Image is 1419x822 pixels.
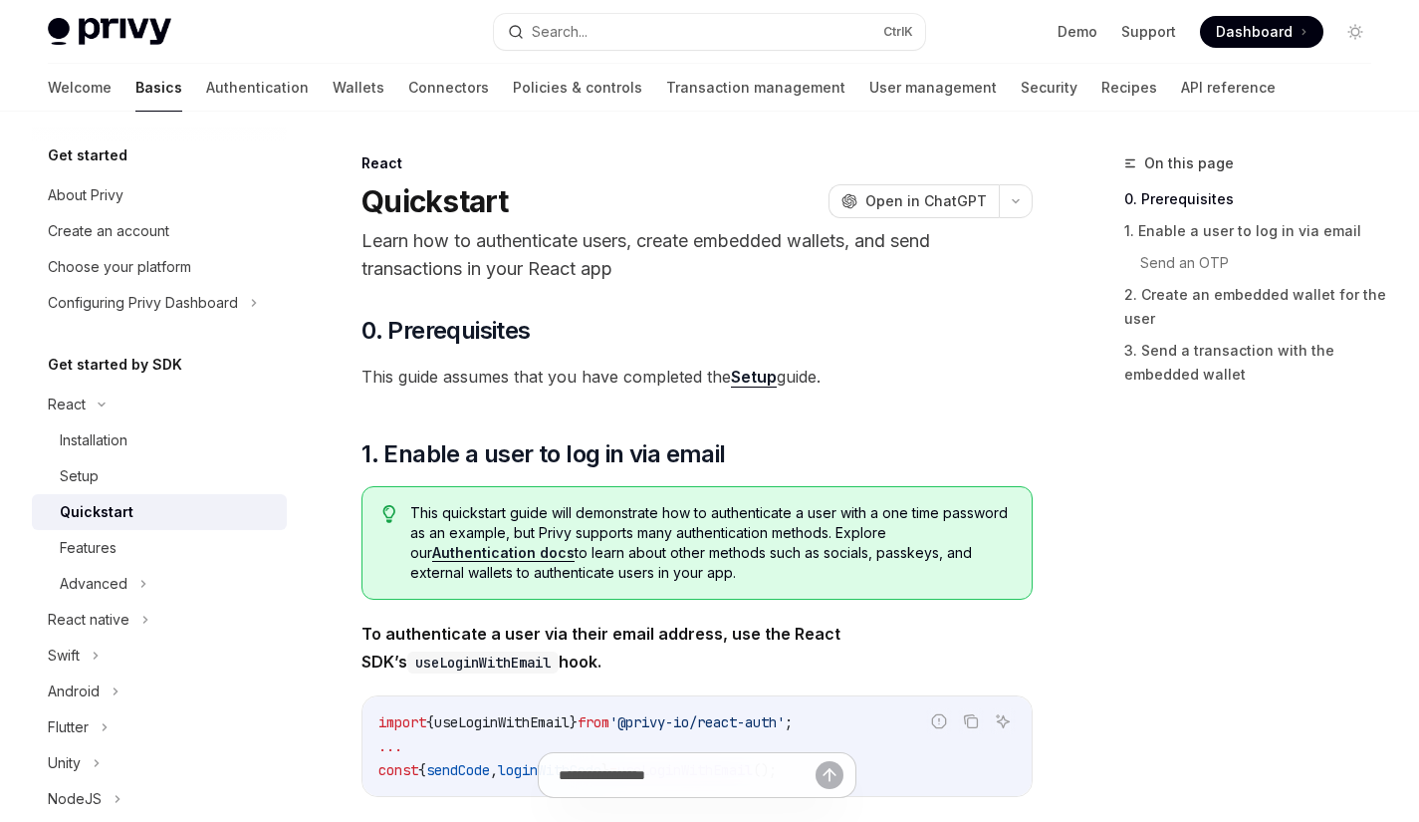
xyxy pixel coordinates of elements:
[333,64,384,112] a: Wallets
[48,64,112,112] a: Welcome
[48,255,191,279] div: Choose your platform
[48,608,129,632] div: React native
[48,751,81,775] div: Unity
[816,761,843,789] button: Send message
[1339,16,1371,48] button: Toggle dark mode
[32,458,287,494] a: Setup
[407,652,559,674] code: useLoginWithEmail
[1101,64,1157,112] a: Recipes
[60,536,117,560] div: Features
[135,64,182,112] a: Basics
[990,708,1016,734] button: Ask AI
[48,715,89,739] div: Flutter
[513,64,642,112] a: Policies & controls
[958,708,984,734] button: Copy the contents from the code block
[48,143,127,167] h5: Get started
[32,422,287,458] a: Installation
[1216,22,1293,42] span: Dashboard
[1124,183,1387,215] a: 0. Prerequisites
[361,227,1033,283] p: Learn how to authenticate users, create embedded wallets, and send transactions in your React app
[206,64,309,112] a: Authentication
[494,14,924,50] button: Search...CtrlK
[32,530,287,566] a: Features
[361,624,840,672] strong: To authenticate a user via their email address, use the React SDK’s hook.
[1124,335,1387,391] a: 3. Send a transaction with the embedded wallet
[1200,16,1323,48] a: Dashboard
[48,680,100,703] div: Android
[926,708,952,734] button: Report incorrect code
[48,787,102,811] div: NodeJS
[361,438,725,470] span: 1. Enable a user to log in via email
[32,249,287,285] a: Choose your platform
[1121,22,1176,42] a: Support
[1144,151,1234,175] span: On this page
[408,64,489,112] a: Connectors
[378,737,402,755] span: ...
[361,153,1033,173] div: React
[48,644,80,668] div: Swift
[434,713,570,731] span: useLoginWithEmail
[731,367,777,388] a: Setup
[32,213,287,249] a: Create an account
[865,191,987,211] span: Open in ChatGPT
[48,393,86,416] div: React
[785,713,793,731] span: ;
[1124,279,1387,335] a: 2. Create an embedded wallet for the user
[1124,215,1387,247] a: 1. Enable a user to log in via email
[1058,22,1097,42] a: Demo
[48,291,238,315] div: Configuring Privy Dashboard
[1181,64,1276,112] a: API reference
[828,184,999,218] button: Open in ChatGPT
[578,713,609,731] span: from
[666,64,845,112] a: Transaction management
[432,544,575,562] a: Authentication docs
[48,18,171,46] img: light logo
[60,500,133,524] div: Quickstart
[609,713,785,731] span: '@privy-io/react-auth'
[883,24,913,40] span: Ctrl K
[570,713,578,731] span: }
[1021,64,1077,112] a: Security
[32,494,287,530] a: Quickstart
[48,183,123,207] div: About Privy
[361,183,509,219] h1: Quickstart
[532,20,588,44] div: Search...
[410,503,1013,583] span: This quickstart guide will demonstrate how to authenticate a user with a one time password as an ...
[32,177,287,213] a: About Privy
[60,572,127,596] div: Advanced
[361,315,530,347] span: 0. Prerequisites
[382,505,396,523] svg: Tip
[378,713,426,731] span: import
[426,713,434,731] span: {
[60,464,99,488] div: Setup
[1140,247,1387,279] a: Send an OTP
[60,428,127,452] div: Installation
[48,219,169,243] div: Create an account
[361,363,1033,391] span: This guide assumes that you have completed the guide.
[48,353,182,377] h5: Get started by SDK
[869,64,997,112] a: User management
